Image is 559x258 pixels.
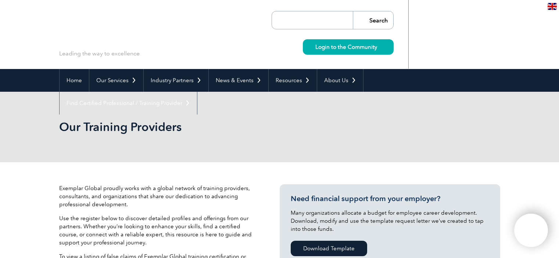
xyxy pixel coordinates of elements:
[269,69,317,92] a: Resources
[60,69,89,92] a: Home
[353,11,393,29] input: Search
[548,3,557,10] img: en
[59,121,368,133] h2: Our Training Providers
[60,92,197,115] a: Find Certified Professional / Training Provider
[291,209,489,233] p: Many organizations allocate a budget for employee career development. Download, modify and use th...
[291,194,489,203] h3: Need financial support from your employer?
[59,214,258,247] p: Use the register below to discover detailed profiles and offerings from our partners. Whether you...
[377,45,381,49] img: svg+xml;nitro-empty-id=MzU0OjIyMw==-1;base64,PHN2ZyB2aWV3Qm94PSIwIDAgMTEgMTEiIHdpZHRoPSIxMSIgaGVp...
[303,39,394,55] a: Login to the Community
[317,69,363,92] a: About Us
[59,184,258,208] p: Exemplar Global proudly works with a global network of training providers, consultants, and organ...
[59,50,140,58] p: Leading the way to excellence
[291,241,367,256] a: Download Template
[522,221,540,240] img: svg+xml;nitro-empty-id=NDkzNzoxMTY=-1;base64,PHN2ZyB2aWV3Qm94PSIwIDAgNDAwIDQwMCIgd2lkdGg9IjQwMCIg...
[144,69,208,92] a: Industry Partners
[89,69,143,92] a: Our Services
[209,69,268,92] a: News & Events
